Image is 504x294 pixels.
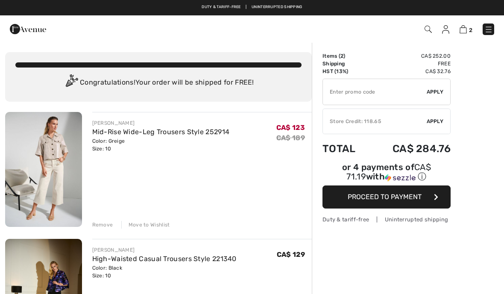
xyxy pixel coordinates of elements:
td: Total [322,134,369,163]
img: Congratulation2.svg [63,74,80,91]
td: Items ( ) [322,52,369,60]
div: Duty & tariff-free | Uninterrupted shipping [322,215,451,223]
input: Promo code [323,79,427,105]
a: 2 [460,24,472,34]
span: Apply [427,118,444,125]
img: Mid-Rise Wide-Leg Trousers Style 252914 [5,112,82,227]
img: Search [425,26,432,33]
a: Mid-Rise Wide-Leg Trousers Style 252914 [92,128,230,136]
img: My Info [442,25,449,34]
img: Shopping Bag [460,25,467,33]
a: 1ère Avenue [10,24,46,32]
div: or 4 payments ofCA$ 71.19withSezzle Click to learn more about Sezzle [322,163,451,185]
img: Sezzle [385,174,416,182]
td: HST (13%) [322,68,369,75]
a: High-Waisted Casual Trousers Style 221340 [92,255,237,263]
div: Store Credit: 118.65 [323,118,427,125]
td: CA$ 252.00 [369,52,451,60]
td: Shipping [322,60,369,68]
span: CA$ 71.19 [346,162,431,182]
div: [PERSON_NAME] [92,119,230,127]
s: CA$ 189 [276,134,305,142]
span: CA$ 123 [276,123,305,132]
td: CA$ 284.76 [369,134,451,163]
span: 2 [340,53,343,59]
span: 2 [469,27,472,33]
td: Free [369,60,451,68]
div: [PERSON_NAME] [92,246,237,254]
span: CA$ 129 [277,250,305,259]
span: Proceed to Payment [348,193,422,201]
span: Apply [427,88,444,96]
div: Color: Greige Size: 10 [92,137,230,153]
td: CA$ 32.76 [369,68,451,75]
div: or 4 payments of with [322,163,451,182]
img: 1ère Avenue [10,21,46,38]
button: Proceed to Payment [322,185,451,209]
div: Color: Black Size: 10 [92,264,237,279]
div: Remove [92,221,113,229]
img: Menu [484,25,493,34]
div: Move to Wishlist [121,221,170,229]
div: Congratulations! Your order will be shipped for FREE! [15,74,302,91]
